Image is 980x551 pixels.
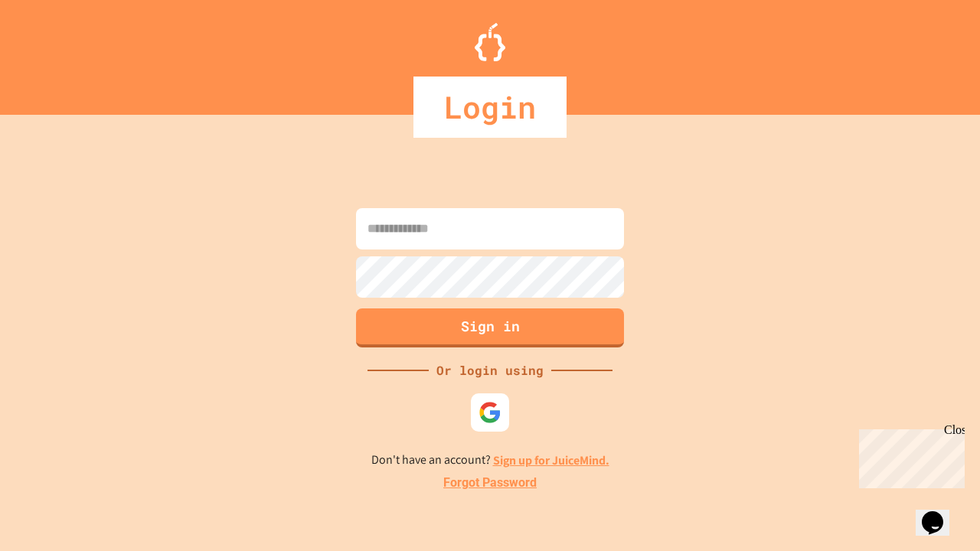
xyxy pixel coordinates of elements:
a: Forgot Password [443,474,537,492]
img: google-icon.svg [479,401,501,424]
iframe: chat widget [853,423,965,488]
a: Sign up for JuiceMind. [493,452,609,468]
div: Chat with us now!Close [6,6,106,97]
div: Or login using [429,361,551,380]
iframe: chat widget [916,490,965,536]
p: Don't have an account? [371,451,609,470]
div: Login [413,77,567,138]
img: Logo.svg [475,23,505,61]
button: Sign in [356,308,624,347]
